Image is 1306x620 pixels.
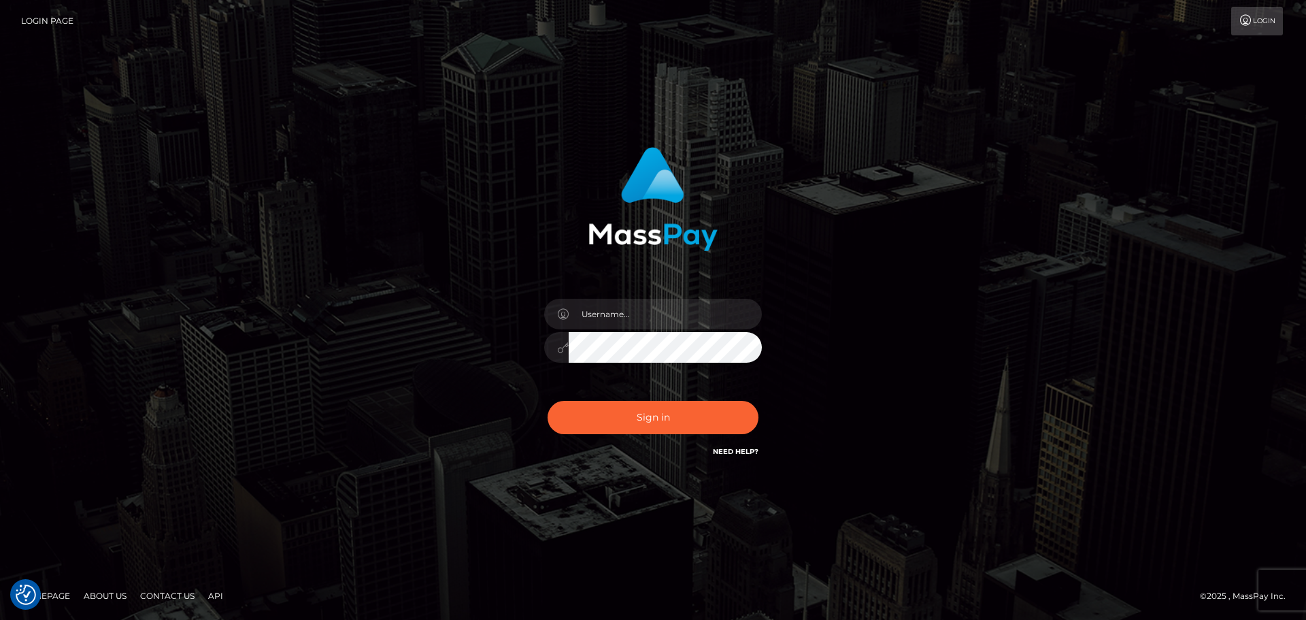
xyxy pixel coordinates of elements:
[135,585,200,606] a: Contact Us
[78,585,132,606] a: About Us
[16,585,36,605] button: Consent Preferences
[1200,589,1296,604] div: © 2025 , MassPay Inc.
[1231,7,1283,35] a: Login
[713,447,758,456] a: Need Help?
[21,7,73,35] a: Login Page
[569,299,762,329] input: Username...
[588,147,718,251] img: MassPay Login
[15,585,76,606] a: Homepage
[548,401,758,434] button: Sign in
[16,585,36,605] img: Revisit consent button
[203,585,229,606] a: API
